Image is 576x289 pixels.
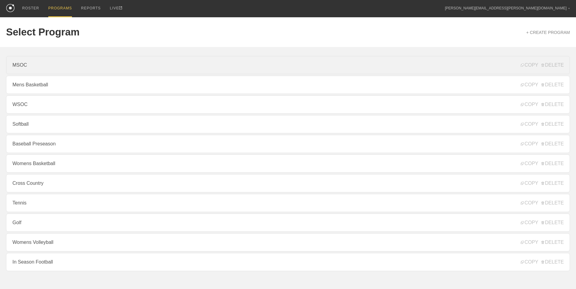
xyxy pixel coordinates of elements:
[6,154,570,173] a: Womens Basketball
[521,240,538,245] span: COPY
[521,181,538,186] span: COPY
[541,141,564,147] span: DELETE
[541,181,564,186] span: DELETE
[6,115,570,133] a: Softball
[541,220,564,225] span: DELETE
[521,161,538,166] span: COPY
[6,214,570,232] a: Golf
[6,174,570,192] a: Cross Country
[6,194,570,212] a: Tennis
[526,30,570,35] a: + CREATE PROGRAM
[6,135,570,153] a: Baseball Preseason
[541,102,564,107] span: DELETE
[541,82,564,88] span: DELETE
[568,7,570,10] div: ▼
[6,76,570,94] a: Mens Basketball
[521,141,538,147] span: COPY
[521,62,538,68] span: COPY
[541,200,564,206] span: DELETE
[521,220,538,225] span: COPY
[521,121,538,127] span: COPY
[521,82,538,88] span: COPY
[6,253,570,271] a: In Season Football
[521,102,538,107] span: COPY
[541,240,564,245] span: DELETE
[521,200,538,206] span: COPY
[6,56,570,74] a: MSOC
[541,259,564,265] span: DELETE
[541,62,564,68] span: DELETE
[6,4,15,12] img: logo
[546,260,576,289] iframe: Chat Widget
[6,95,570,114] a: WSOC
[541,161,564,166] span: DELETE
[6,233,570,251] a: Womens Volleyball
[541,121,564,127] span: DELETE
[521,259,538,265] span: COPY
